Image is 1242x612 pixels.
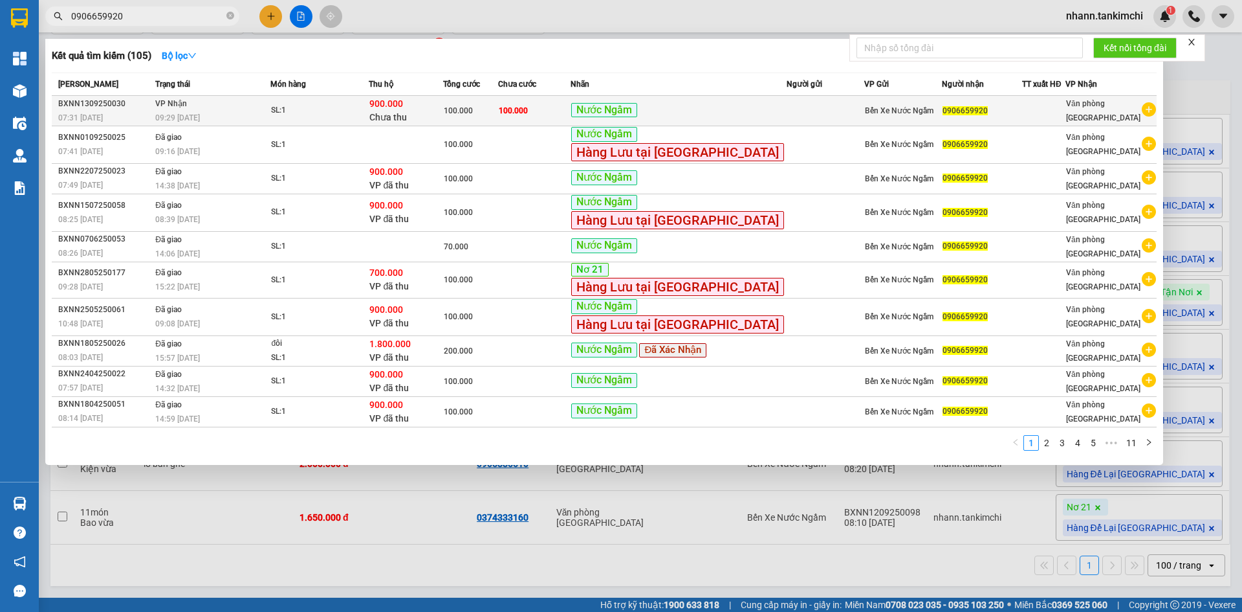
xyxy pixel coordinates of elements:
a: 1 [1024,436,1038,450]
span: Bến Xe Nước Ngầm [865,174,933,183]
span: 08:03 [DATE] [58,353,103,362]
li: Next Page [1141,435,1157,451]
div: BXNN1805250026 [58,337,151,350]
span: 0906659920 [942,312,988,321]
span: 100.000 [444,407,473,416]
span: 100.000 [444,106,473,115]
div: BXNN1804250051 [58,398,151,411]
span: 14:59 [DATE] [155,414,200,424]
span: Bến Xe Nước Ngầm [865,140,933,149]
span: Nước Ngầm [571,103,637,118]
img: dashboard-icon [13,52,27,65]
span: Trạng thái [155,80,190,89]
button: Kết nối tổng đài [1093,38,1177,58]
span: Văn phòng [GEOGRAPHIC_DATA] [1066,305,1140,328]
span: Nhãn [571,80,589,89]
img: logo-vxr [11,8,28,28]
span: Đã giao [155,400,182,409]
span: Bến Xe Nước Ngầm [865,208,933,217]
img: warehouse-icon [13,497,27,510]
span: 14:32 [DATE] [155,384,200,393]
span: VP đã thu [369,318,409,328]
span: 15:22 [DATE] [155,282,200,291]
span: Nước Ngầm [571,343,637,357]
span: 0906659920 [942,275,988,284]
span: Đã giao [155,167,182,176]
span: Nước Ngầm [571,195,637,210]
span: Tổng cước [443,80,480,89]
span: VP Nhận [1065,80,1097,89]
li: Previous Page [1008,435,1023,451]
span: 1.800.000 [369,339,411,349]
input: Nhập số tổng đài [856,38,1083,58]
div: SL: 1 [271,273,368,288]
span: 100.000 [444,140,473,149]
span: 07:57 [DATE] [58,383,103,392]
span: Nước Ngầm [571,373,637,388]
div: BXNN2505250061 [58,303,151,317]
span: 900.000 [369,200,403,210]
li: 11 [1122,435,1141,451]
span: TT xuất HĐ [1022,80,1062,89]
span: 08:14 [DATE] [58,414,103,423]
img: warehouse-icon [13,117,27,130]
span: Văn phòng [GEOGRAPHIC_DATA] [1066,235,1140,258]
span: plus-circle [1142,205,1156,219]
span: Đã giao [155,268,182,277]
span: Văn phòng [GEOGRAPHIC_DATA] [1066,370,1140,393]
span: Hàng Lưu tại [GEOGRAPHIC_DATA] [571,143,784,161]
span: Kết nối tổng đài [1104,41,1166,55]
span: 900.000 [369,400,403,410]
span: Bến Xe Nước Ngầm [865,407,933,416]
span: Văn phòng [GEOGRAPHIC_DATA] [1066,339,1140,363]
div: đôi [271,337,368,351]
img: solution-icon [13,181,27,195]
span: Bến Xe Nước Ngầm [865,377,933,386]
span: 100.000 [444,377,473,386]
div: SL: 1 [271,310,368,324]
span: 0906659920 [942,346,988,355]
span: Nước Ngầm [571,170,637,185]
div: BXNN2805250177 [58,266,151,280]
span: Hàng Lưu tại [GEOGRAPHIC_DATA] [571,211,784,229]
span: 900.000 [369,98,403,109]
span: Bến Xe Nước Ngầm [865,275,933,284]
span: Đã giao [155,133,182,142]
span: 0906659920 [942,407,988,416]
div: SL: 1 [271,351,368,365]
h3: Kết quả tìm kiếm ( 105 ) [52,49,151,63]
span: Văn phòng [GEOGRAPHIC_DATA] [1066,400,1140,424]
span: 700.000 [369,267,403,278]
span: Đã giao [155,201,182,210]
span: 09:08 [DATE] [155,319,200,328]
span: plus-circle [1142,170,1156,185]
span: Hàng Lưu tại [GEOGRAPHIC_DATA] [571,315,784,334]
button: left [1008,435,1023,451]
span: message [14,585,26,597]
input: Tìm tên, số ĐT hoặc mã đơn [71,9,224,23]
span: plus-circle [1142,403,1156,418]
span: Người gửi [787,80,822,89]
span: 07:41 [DATE] [58,147,103,156]
span: notification [14,556,26,568]
span: 900.000 [369,166,403,177]
span: 14:06 [DATE] [155,249,200,258]
span: 09:29 [DATE] [155,113,200,122]
span: 08:26 [DATE] [58,249,103,258]
span: [PERSON_NAME] [58,80,118,89]
span: Văn phòng [GEOGRAPHIC_DATA] [1066,167,1140,190]
span: right [1145,438,1153,446]
span: Bến Xe Nước Ngầm [865,106,933,115]
span: 07:49 [DATE] [58,181,103,190]
span: Văn phòng [GEOGRAPHIC_DATA] [1066,268,1140,291]
span: VP đã thu [369,352,409,363]
span: 70.000 [444,242,468,251]
span: 100.000 [444,275,473,284]
button: right [1141,435,1157,451]
a: 4 [1071,436,1085,450]
span: 15:57 [DATE] [155,354,200,363]
span: 100.000 [444,312,473,321]
span: VP Nhận [155,99,187,108]
span: 0906659920 [942,208,988,217]
span: Hàng Lưu tại [GEOGRAPHIC_DATA] [571,278,784,296]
